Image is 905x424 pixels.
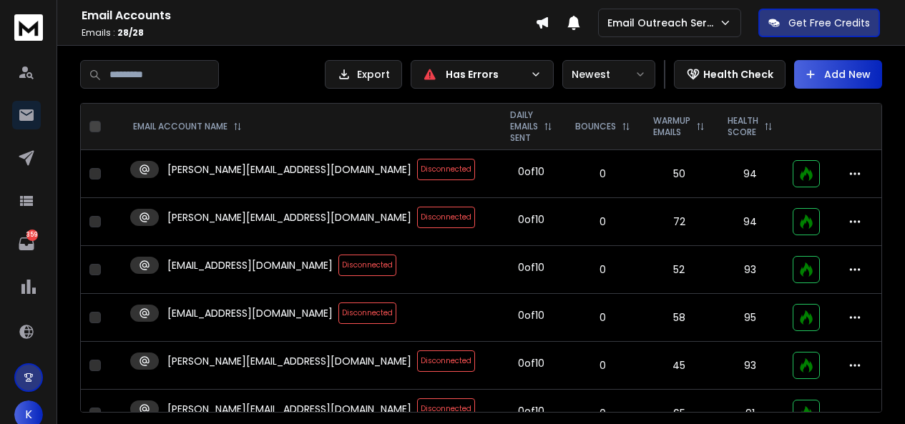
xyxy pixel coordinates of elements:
[167,354,411,368] p: [PERSON_NAME][EMAIL_ADDRESS][DOMAIN_NAME]
[518,164,544,179] div: 0 of 10
[794,60,882,89] button: Add New
[167,306,333,320] p: [EMAIL_ADDRESS][DOMAIN_NAME]
[518,260,544,275] div: 0 of 10
[417,207,475,228] span: Disconnected
[518,308,544,322] div: 0 of 10
[642,198,716,246] td: 72
[572,262,633,277] p: 0
[446,67,524,82] p: Has Errors
[338,302,396,324] span: Disconnected
[167,402,411,416] p: [PERSON_NAME][EMAIL_ADDRESS][DOMAIN_NAME]
[642,150,716,198] td: 50
[572,358,633,373] p: 0
[703,67,773,82] p: Health Check
[572,167,633,181] p: 0
[562,60,655,89] button: Newest
[417,398,475,420] span: Disconnected
[82,7,535,24] h1: Email Accounts
[417,350,475,372] span: Disconnected
[133,121,242,132] div: EMAIL ACCOUNT NAME
[716,150,784,198] td: 94
[572,310,633,325] p: 0
[325,60,402,89] button: Export
[338,255,396,276] span: Disconnected
[607,16,719,30] p: Email Outreach Service
[26,230,38,241] p: 359
[14,14,43,41] img: logo
[117,26,144,39] span: 28 / 28
[716,198,784,246] td: 94
[575,121,616,132] p: BOUNCES
[417,159,475,180] span: Disconnected
[82,27,535,39] p: Emails :
[572,215,633,229] p: 0
[510,109,538,144] p: DAILY EMAILS SENT
[518,404,544,418] div: 0 of 10
[758,9,880,37] button: Get Free Credits
[518,356,544,370] div: 0 of 10
[642,294,716,342] td: 58
[167,258,333,272] p: [EMAIL_ADDRESS][DOMAIN_NAME]
[674,60,786,89] button: Health Check
[642,246,716,294] td: 52
[167,162,411,177] p: [PERSON_NAME][EMAIL_ADDRESS][DOMAIN_NAME]
[642,342,716,390] td: 45
[716,294,784,342] td: 95
[653,115,690,138] p: WARMUP EMAILS
[518,212,544,227] div: 0 of 10
[572,406,633,420] p: 0
[788,16,870,30] p: Get Free Credits
[12,230,41,258] a: 359
[728,115,758,138] p: HEALTH SCORE
[716,246,784,294] td: 93
[167,210,411,225] p: [PERSON_NAME][EMAIL_ADDRESS][DOMAIN_NAME]
[716,342,784,390] td: 93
